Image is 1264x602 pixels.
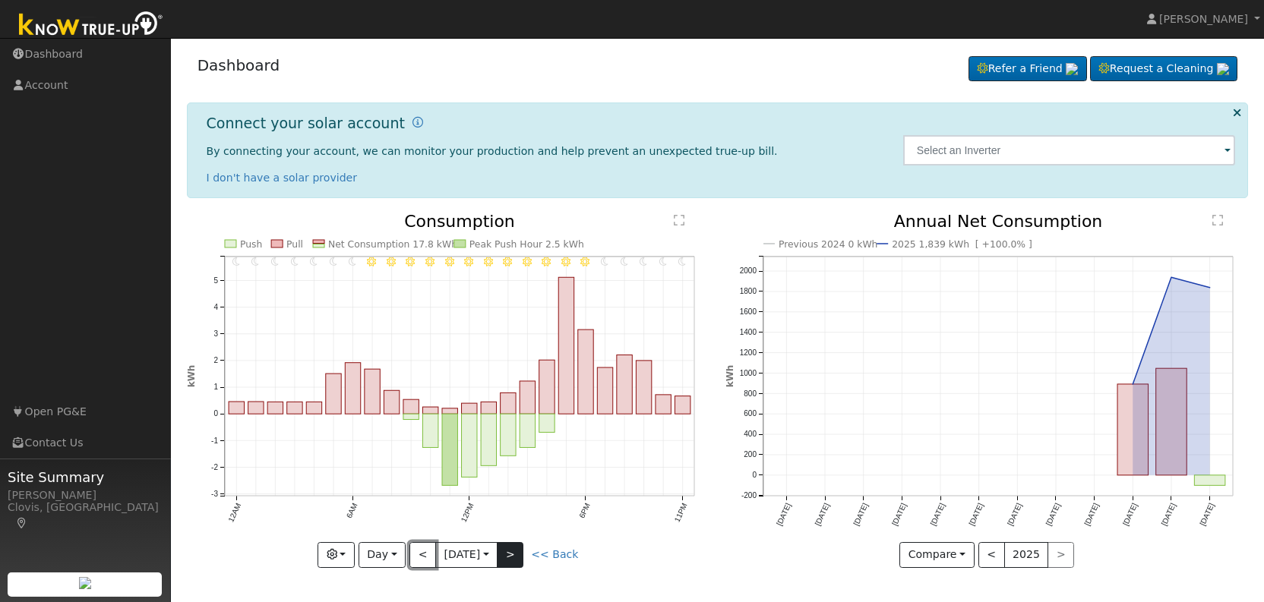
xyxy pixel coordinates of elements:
span: By connecting your account, we can monitor your production and help prevent an unexpected true-up... [207,145,778,157]
rect: onclick="" [403,400,419,414]
text: [DATE] [929,502,946,527]
text: 1200 [740,348,757,357]
img: retrieve [1066,63,1078,75]
text: Previous 2024 0 kWh [779,239,878,250]
text: Annual Net Consumption [894,212,1103,231]
a: Refer a Friend [969,56,1087,82]
text: 2025 1,839 kWh [ +100.0% ] [892,239,1032,250]
text: Pull [286,239,303,250]
rect: onclick="" [442,408,457,414]
i: 2AM - Clear [271,257,279,266]
i: 7AM - Clear [367,257,376,266]
text: 0 [752,471,757,480]
rect: onclick="" [1117,384,1149,475]
text: 1000 [740,369,757,377]
i: 7PM - Clear [601,257,608,266]
text: 2000 [740,267,757,276]
img: retrieve [1217,63,1229,75]
span: [PERSON_NAME] [1159,13,1248,25]
rect: onclick="" [461,404,476,414]
i: 3AM - Clear [290,257,298,266]
rect: onclick="" [558,278,574,414]
a: << Back [531,548,578,560]
text: [DATE] [1083,502,1101,527]
button: < [978,542,1005,568]
rect: onclick="" [422,414,438,448]
i: 11AM - Clear [444,257,453,266]
circle: onclick="" [1130,381,1136,387]
rect: onclick="" [403,414,419,420]
text: -2 [211,463,218,471]
button: Compare [899,542,975,568]
text: kWh [186,365,197,388]
text: 800 [744,389,757,398]
i: 1PM - Clear [483,257,492,266]
rect: onclick="" [384,391,399,414]
i: 1AM - Clear [251,257,259,266]
rect: onclick="" [481,402,496,414]
text: -200 [741,491,757,500]
text: -1 [211,437,218,445]
text: [DATE] [1121,502,1139,527]
rect: onclick="" [267,402,283,414]
span: Site Summary [8,467,163,487]
rect: onclick="" [461,414,476,478]
i: 9PM - Clear [640,257,647,266]
button: 2025 [1004,542,1049,568]
rect: onclick="" [345,363,360,414]
rect: onclick="" [578,329,593,414]
input: Select an Inverter [903,135,1236,165]
i: 6PM - Clear [580,257,589,266]
text: 1800 [740,287,757,295]
rect: onclick="" [656,395,671,414]
circle: onclick="" [1207,285,1213,291]
rect: onclick="" [636,361,651,414]
a: Map [15,517,29,529]
text: Peak Push Hour 2.5 kWh [469,239,584,250]
text: 1 [213,383,218,392]
text: [DATE] [1044,502,1062,527]
text: [DATE] [1199,502,1216,527]
text: [DATE] [814,502,831,527]
i: 11PM - Clear [678,257,686,266]
rect: onclick="" [539,414,555,433]
button: Day [359,542,406,568]
text: 11PM [673,502,689,523]
text: 12PM [459,502,475,523]
i: 4AM - Clear [310,257,318,266]
text: Net Consumption 17.8 kWh [328,239,457,250]
text: [DATE] [890,502,908,527]
text: [DATE] [1160,502,1177,527]
text: Consumption [404,212,515,231]
a: I don't have a solar provider [207,172,358,184]
rect: onclick="" [597,367,612,414]
text: Push [240,239,262,250]
text: 2 [213,356,218,364]
text: [DATE] [852,502,870,527]
rect: onclick="" [500,414,515,456]
a: Dashboard [197,56,280,74]
text: -3 [211,490,218,498]
text: [DATE] [775,502,792,527]
rect: onclick="" [325,374,340,414]
rect: onclick="" [617,355,632,414]
h1: Connect your solar account [207,115,405,132]
rect: onclick="" [520,414,535,448]
text: 200 [744,451,757,459]
i: 4PM - Clear [542,257,551,266]
rect: onclick="" [229,402,244,414]
rect: onclick="" [675,396,690,414]
rect: onclick="" [539,361,555,414]
i: 5AM - Clear [329,257,337,266]
i: 10AM - Clear [425,257,434,266]
i: 12PM - Clear [464,257,473,266]
rect: onclick="" [520,381,535,414]
button: [DATE] [435,542,498,568]
rect: onclick="" [500,393,515,414]
text: 1400 [740,328,757,336]
rect: onclick="" [1195,475,1226,486]
text: kWh [725,365,735,388]
text: 600 [744,410,757,418]
rect: onclick="" [365,370,380,414]
rect: onclick="" [1156,369,1187,476]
